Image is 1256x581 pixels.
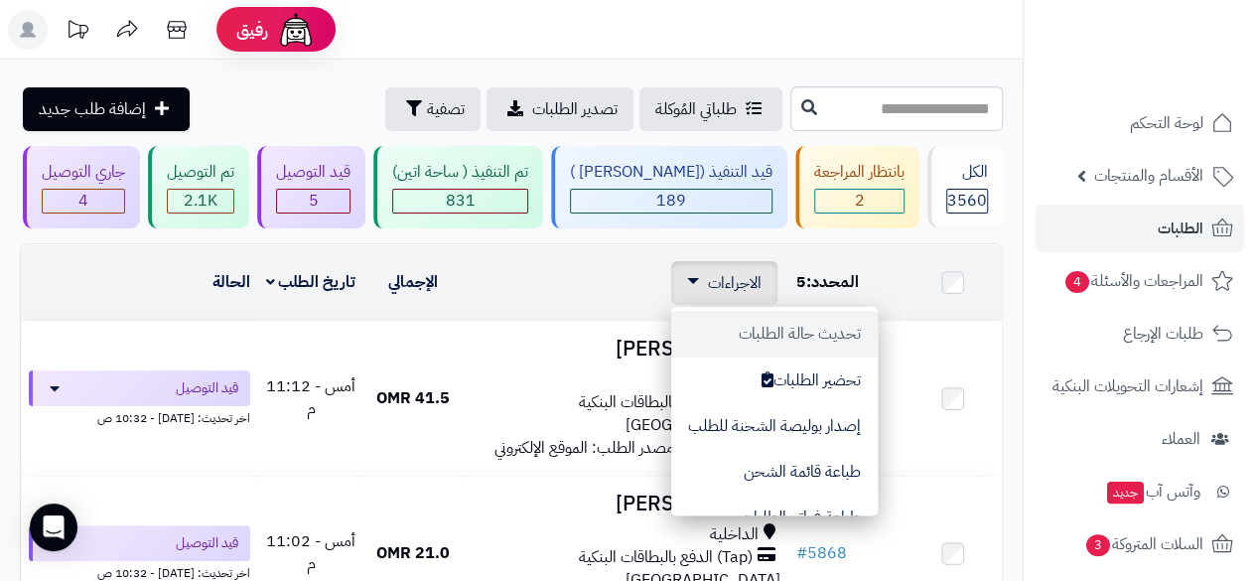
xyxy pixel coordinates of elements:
[1036,468,1244,515] a: وآتس آبجديد
[1084,530,1203,558] span: السلات المتروكة
[176,378,238,398] span: قيد التوصيل
[78,189,88,213] span: 4
[446,189,476,213] span: 831
[1086,534,1110,556] span: 3
[571,190,771,213] div: 189
[579,546,753,569] span: (Tap) الدفع بالبطاقات البنكية
[23,87,190,131] a: إضافة طلب جديد
[42,161,125,184] div: جاري التوصيل
[276,10,316,50] img: ai-face.png
[43,190,124,213] div: 4
[1052,372,1203,400] span: إشعارات التحويلات البنكية
[393,190,527,213] div: 831
[212,270,250,294] a: الحالة
[385,87,481,131] button: تصفية
[266,529,355,576] span: أمس - 11:02 م
[796,541,807,565] span: #
[1105,478,1200,506] span: وآتس آب
[376,386,450,410] span: 41.5 OMR
[253,146,369,228] a: قيد التوصيل 5
[1063,267,1203,295] span: المراجعات والأسئلة
[470,338,780,361] h3: [PERSON_NAME]
[655,97,737,121] span: طلباتي المُوكلة
[671,358,878,403] button: تحضير الطلبات
[671,311,878,357] button: تحديث حالة الطلبات
[671,449,878,495] button: طباعة قائمة الشحن
[946,161,988,184] div: الكل
[1036,520,1244,568] a: السلات المتروكة3
[547,146,791,228] a: قيد التنفيذ ([PERSON_NAME] ) 189
[39,97,146,121] span: إضافة طلب جديد
[266,374,355,421] span: أمس - 11:12 م
[487,87,633,131] a: تصدير الطلبات
[814,161,905,184] div: بانتظار المراجعة
[1036,205,1244,252] a: الطلبات
[1121,51,1237,92] img: logo-2.png
[1162,425,1200,453] span: العملاء
[494,436,755,460] span: زيارة مباشرة - مصدر الطلب: الموقع الإلكتروني
[923,146,1007,228] a: الكل3560
[947,189,987,213] span: 3560
[1065,271,1089,293] span: 4
[376,541,450,565] span: 21.0 OMR
[579,391,753,414] span: (Tap) الدفع بالبطاقات البنكية
[796,541,847,565] a: #5868
[276,161,350,184] div: قيد التوصيل
[1036,99,1244,147] a: لوحة التحكم
[236,18,268,42] span: رفيق
[791,146,923,228] a: بانتظار المراجعة 2
[570,161,772,184] div: قيد التنفيذ ([PERSON_NAME] )
[1036,415,1244,463] a: العملاء
[266,270,356,294] a: تاريخ الطلب
[796,270,806,294] span: 5
[1036,363,1244,410] a: إشعارات التحويلات البنكية
[369,146,547,228] a: تم التنفيذ ( ساحة اتين) 831
[176,533,238,553] span: قيد التوصيل
[1036,310,1244,358] a: طلبات الإرجاع
[639,87,782,131] a: طلباتي المُوكلة
[470,493,780,515] h3: [PERSON_NAME]
[19,146,144,228] a: جاري التوصيل 4
[1036,257,1244,305] a: المراجعات والأسئلة4
[277,190,349,213] div: 5
[144,146,253,228] a: تم التوصيل 2.1K
[1123,320,1203,348] span: طلبات الإرجاع
[656,189,686,213] span: 189
[29,406,250,427] div: اخر تحديث: [DATE] - 10:32 ص
[626,413,780,437] span: [GEOGRAPHIC_DATA]
[671,495,878,540] button: طباعة فواتير الطلبات
[30,504,77,551] div: Open Intercom Messenger
[687,271,762,295] a: الاجراءات
[168,190,233,213] div: 2080
[708,271,762,295] span: الاجراءات
[392,161,528,184] div: تم التنفيذ ( ساحة اتين)
[1107,482,1144,504] span: جديد
[671,403,878,449] button: إصدار بوليصة الشحنة للطلب
[309,189,319,213] span: 5
[53,10,102,55] a: تحديثات المنصة
[815,190,904,213] div: 2
[855,189,865,213] span: 2
[388,270,438,294] a: الإجمالي
[532,97,618,121] span: تصدير الطلبات
[1094,162,1203,190] span: الأقسام والمنتجات
[1130,109,1203,137] span: لوحة التحكم
[184,189,217,213] span: 2.1K
[427,97,465,121] span: تصفية
[796,271,896,294] div: المحدد:
[1158,215,1203,242] span: الطلبات
[710,523,759,546] span: الداخلية
[167,161,234,184] div: تم التوصيل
